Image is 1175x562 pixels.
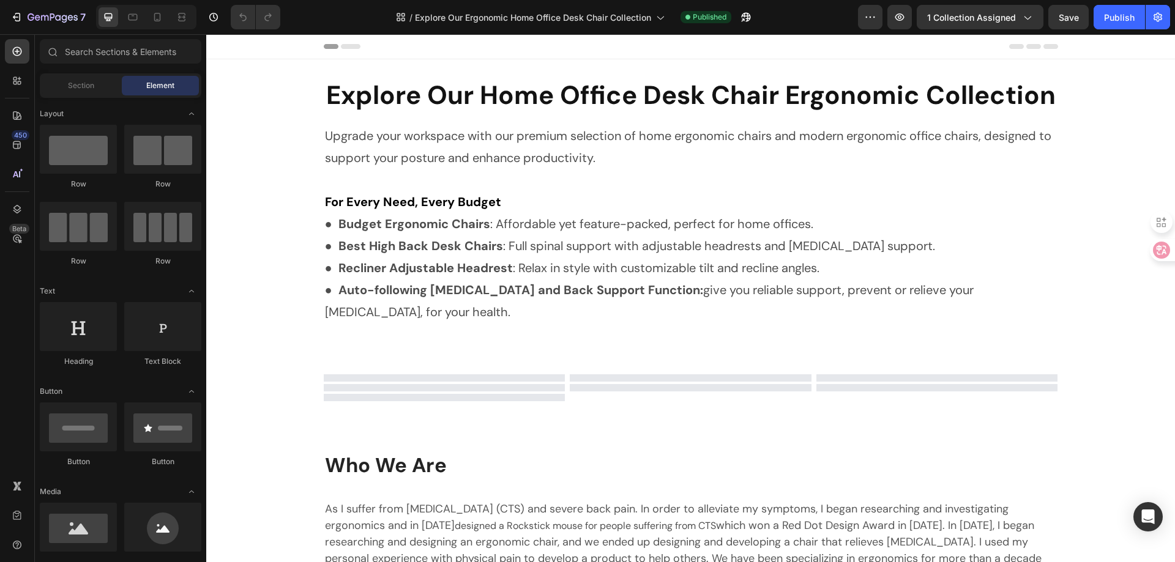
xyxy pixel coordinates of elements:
[68,80,94,91] span: Section
[415,11,651,24] span: Explore Our Ergonomic Home Office Desk Chair Collection
[1133,502,1163,531] div: Open Intercom Messenger
[40,386,62,397] span: Button
[40,486,61,497] span: Media
[927,11,1016,24] span: 1 collection assigned
[182,382,201,401] span: Toggle open
[1094,5,1145,29] button: Publish
[124,256,201,267] div: Row
[40,108,64,119] span: Layout
[40,39,201,64] input: Search Sections & Elements
[182,104,201,124] span: Toggle open
[146,80,174,91] span: Element
[1059,12,1079,23] span: Save
[5,5,91,29] button: 7
[40,256,117,267] div: Row
[248,485,510,498] span: designed a Rockstick mouse for people suffering from CTS
[231,5,280,29] div: Undo/Redo
[182,482,201,501] span: Toggle open
[40,456,117,467] div: Button
[9,224,29,234] div: Beta
[124,456,201,467] div: Button
[124,179,201,190] div: Row
[80,10,86,24] p: 7
[12,130,29,140] div: 450
[409,11,412,24] span: /
[124,356,201,367] div: Text Block
[40,179,117,190] div: Row
[182,281,201,301] span: Toggle open
[40,356,117,367] div: Heading
[1048,5,1089,29] button: Save
[693,12,726,23] span: Published
[1104,11,1135,24] div: Publish
[206,34,1175,562] iframe: Design area
[40,286,55,297] span: Text
[917,5,1043,29] button: 1 collection assigned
